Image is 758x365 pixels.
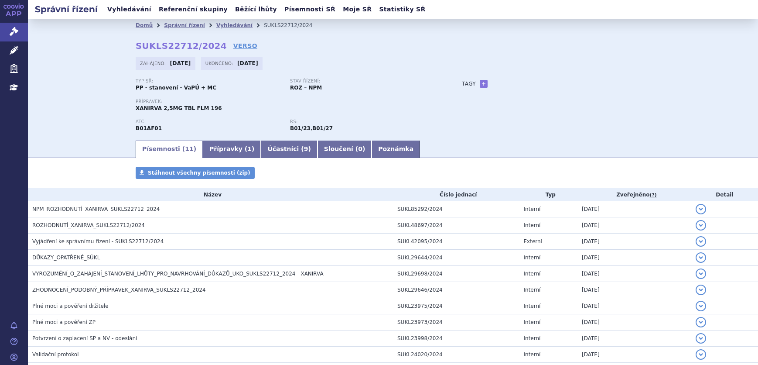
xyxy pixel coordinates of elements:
[148,170,250,176] span: Stáhnout všechny písemnosti (zip)
[524,287,541,293] span: Interní
[519,188,577,201] th: Typ
[136,85,216,91] strong: PP - stanovení - VaPÚ + MC
[32,206,160,212] span: NPM_ROZHODNUTÍ_XANIRVA_SUKLS22712_2024
[577,188,691,201] th: Zveřejněno
[393,250,519,266] td: SUKL29644/2024
[136,105,222,111] span: XANIRVA 2,5MG TBL FLM 196
[205,60,235,67] span: Ukončeno:
[696,252,706,263] button: detail
[393,282,519,298] td: SUKL29646/2024
[290,119,436,124] p: RS:
[136,79,281,84] p: Typ SŘ:
[691,188,758,201] th: Detail
[290,85,322,91] strong: ROZ – NPM
[462,79,476,89] h3: Tagy
[524,319,541,325] span: Interní
[577,250,691,266] td: [DATE]
[577,266,691,282] td: [DATE]
[696,236,706,247] button: detail
[136,99,444,104] p: Přípravek:
[156,3,230,15] a: Referenční skupiny
[32,255,100,261] span: DŮKAZY_OPATŘENÉ_SÚKL
[524,222,541,228] span: Interní
[237,60,258,66] strong: [DATE]
[577,331,691,347] td: [DATE]
[577,298,691,314] td: [DATE]
[393,217,519,234] td: SUKL48697/2024
[290,119,444,132] div: ,
[318,141,372,158] a: Sloučení (0)
[393,331,519,347] td: SUKL23998/2024
[524,303,541,309] span: Interní
[203,141,261,158] a: Přípravky (1)
[480,80,488,88] a: +
[393,314,519,331] td: SUKL23973/2024
[696,333,706,344] button: detail
[232,3,280,15] a: Běžící lhůty
[577,234,691,250] td: [DATE]
[32,287,206,293] span: ZHODNOCENÍ_PODOBNÝ_PŘÍPRAVEK_XANIRVA_SUKLS22712_2024
[577,217,691,234] td: [DATE]
[164,22,205,28] a: Správní řízení
[393,188,519,201] th: Číslo jednací
[524,351,541,358] span: Interní
[649,192,656,198] abbr: (?)
[140,60,167,67] span: Zahájeno:
[136,22,153,28] a: Domů
[170,60,191,66] strong: [DATE]
[696,269,706,279] button: detail
[32,351,79,358] span: Validační protokol
[264,19,324,32] li: SUKLS22712/2024
[290,79,436,84] p: Stav řízení:
[233,41,257,50] a: VERSO
[32,335,137,341] span: Potvrzení o zaplacení SP a NV - odeslání
[524,206,541,212] span: Interní
[136,125,162,131] strong: RIVAROXABAN
[28,3,105,15] h2: Správní řízení
[393,347,519,363] td: SUKL24020/2024
[577,282,691,298] td: [DATE]
[393,201,519,217] td: SUKL85292/2024
[136,119,281,124] p: ATC:
[372,141,420,158] a: Poznámka
[105,3,154,15] a: Vyhledávání
[28,188,393,201] th: Název
[696,285,706,295] button: detail
[136,141,203,158] a: Písemnosti (11)
[312,125,333,131] strong: rivaroxaban o síle 2,5 mg
[524,271,541,277] span: Interní
[304,145,308,152] span: 9
[524,335,541,341] span: Interní
[393,266,519,282] td: SUKL29698/2024
[696,220,706,231] button: detail
[282,3,338,15] a: Písemnosti SŘ
[577,201,691,217] td: [DATE]
[376,3,428,15] a: Statistiky SŘ
[136,41,227,51] strong: SUKLS22712/2024
[577,314,691,331] td: [DATE]
[696,317,706,327] button: detail
[261,141,317,158] a: Účastníci (9)
[696,301,706,311] button: detail
[247,145,252,152] span: 1
[32,222,145,228] span: ROZHODNUTÍ_XANIRVA_SUKLS22712/2024
[136,167,255,179] a: Stáhnout všechny písemnosti (zip)
[524,255,541,261] span: Interní
[696,349,706,360] button: detail
[32,238,164,244] span: Vyjádření ke správnímu řízení - SUKLS22712/2024
[32,303,109,309] span: Plné moci a pověření držitele
[216,22,253,28] a: Vyhledávání
[32,271,324,277] span: VYROZUMĚNÍ_O_ZAHÁJENÍ_STANOVENÍ_LHŮTY_PRO_NAVRHOVÁNÍ_DŮKAZŮ_UKO_SUKLS22712_2024 - XANIRVA
[290,125,311,131] strong: gatrany a xabany vyšší síly
[393,234,519,250] td: SUKL42095/2024
[185,145,193,152] span: 11
[393,298,519,314] td: SUKL23975/2024
[524,238,542,244] span: Externí
[358,145,362,152] span: 0
[577,347,691,363] td: [DATE]
[696,204,706,214] button: detail
[340,3,374,15] a: Moje SŘ
[32,319,96,325] span: Plné moci a pověření ZP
